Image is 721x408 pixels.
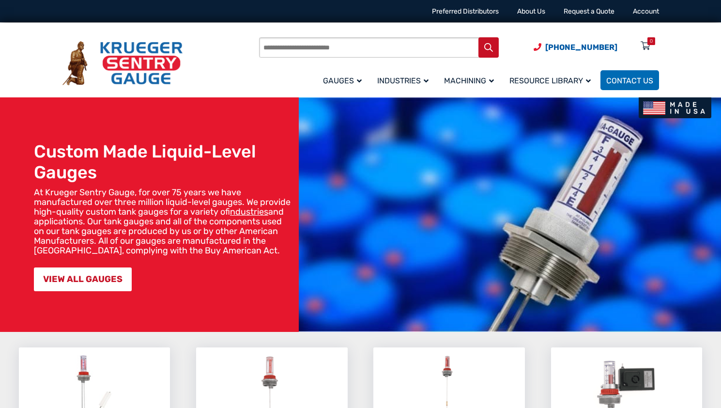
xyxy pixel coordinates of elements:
[564,7,614,16] a: Request a Quote
[62,41,183,86] img: Krueger Sentry Gauge
[639,97,711,118] img: Made In USA
[438,69,504,92] a: Machining
[509,76,591,85] span: Resource Library
[545,43,617,52] span: [PHONE_NUMBER]
[606,76,653,85] span: Contact Us
[377,76,429,85] span: Industries
[444,76,494,85] span: Machining
[230,206,268,217] a: industries
[633,7,659,16] a: Account
[323,76,362,85] span: Gauges
[34,188,294,255] p: At Krueger Sentry Gauge, for over 75 years we have manufactured over three million liquid-level g...
[432,7,499,16] a: Preferred Distributors
[650,37,653,45] div: 0
[371,69,438,92] a: Industries
[34,141,294,183] h1: Custom Made Liquid-Level Gauges
[517,7,545,16] a: About Us
[34,267,132,291] a: VIEW ALL GAUGES
[299,97,721,332] img: bg_hero_bannerksentry
[504,69,600,92] a: Resource Library
[317,69,371,92] a: Gauges
[600,70,659,90] a: Contact Us
[534,41,617,53] a: Phone Number (920) 434-8860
